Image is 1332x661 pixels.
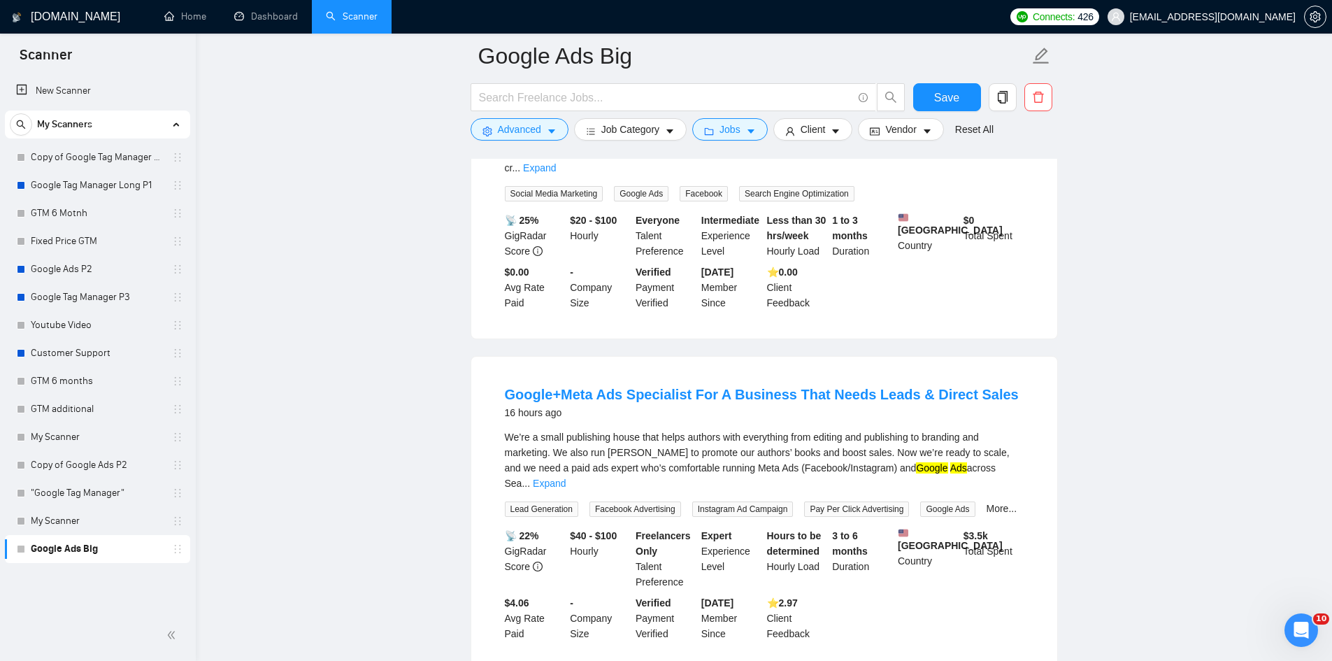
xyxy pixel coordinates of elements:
[164,10,206,22] a: homeHome
[31,451,164,479] a: Copy of Google Ads P2
[870,126,880,136] span: idcard
[989,91,1016,104] span: copy
[31,199,164,227] a: GTM 6 Motnh
[801,122,826,137] span: Client
[916,462,947,474] mark: Google
[172,292,183,303] span: holder
[567,213,633,259] div: Hourly
[1305,11,1326,22] span: setting
[505,530,539,541] b: 📡 22%
[567,595,633,641] div: Company Size
[172,432,183,443] span: holder
[567,528,633,590] div: Hourly
[505,429,1024,491] div: We’re a small publishing house that helps authors with everything from editing and publishing to ...
[767,215,826,241] b: Less than 30 hrs/week
[764,595,830,641] div: Client Feedback
[172,543,183,555] span: holder
[5,111,190,563] li: My Scanners
[913,83,981,111] button: Save
[166,628,180,642] span: double-left
[172,180,183,191] span: holder
[482,126,492,136] span: setting
[31,227,164,255] a: Fixed Price GTM
[832,530,868,557] b: 3 to 6 months
[31,395,164,423] a: GTM additional
[877,83,905,111] button: search
[964,530,988,541] b: $ 3.5k
[701,215,759,226] b: Intermediate
[505,266,529,278] b: $0.00
[586,126,596,136] span: bars
[172,264,183,275] span: holder
[326,10,378,22] a: searchScanner
[1024,83,1052,111] button: delete
[773,118,853,141] button: userClientcaret-down
[699,213,764,259] div: Experience Level
[523,162,556,173] a: Expand
[701,266,733,278] b: [DATE]
[633,595,699,641] div: Payment Verified
[172,376,183,387] span: holder
[16,77,179,105] a: New Scanner
[746,126,756,136] span: caret-down
[920,502,975,517] span: Google Ads
[665,126,675,136] span: caret-down
[522,478,530,489] span: ...
[31,535,164,563] a: Google Ads Big
[547,126,557,136] span: caret-down
[570,597,573,609] b: -
[570,266,573,278] b: -
[1077,9,1093,24] span: 426
[8,45,83,74] span: Scanner
[31,507,164,535] a: My Scanner
[478,38,1029,73] input: Scanner name...
[767,597,798,609] b: ⭐️ 2.97
[31,255,164,283] a: Google Ads P2
[950,462,967,474] mark: Ads
[898,528,1003,551] b: [GEOGRAPHIC_DATA]
[859,93,868,102] span: info-circle
[699,528,764,590] div: Experience Level
[692,502,794,517] span: Instagram Ad Campaign
[570,530,617,541] b: $40 - $100
[172,516,183,527] span: holder
[878,91,904,104] span: search
[764,264,830,311] div: Client Feedback
[964,215,975,226] b: $ 0
[172,404,183,415] span: holder
[636,530,691,557] b: Freelancers Only
[502,528,568,590] div: GigRadar Score
[804,502,909,517] span: Pay Per Click Advertising
[31,283,164,311] a: Google Tag Manager P3
[636,597,671,609] b: Verified
[1025,91,1052,104] span: delete
[1304,6,1326,28] button: setting
[512,162,520,173] span: ...
[829,528,895,590] div: Duration
[172,208,183,219] span: holder
[172,348,183,359] span: holder
[533,246,543,256] span: info-circle
[505,597,529,609] b: $4.06
[1033,9,1075,24] span: Connects:
[831,126,840,136] span: caret-down
[785,126,795,136] span: user
[172,488,183,499] span: holder
[12,6,22,29] img: logo
[739,186,854,201] span: Search Engine Optimization
[692,118,768,141] button: folderJobscaret-down
[533,562,543,571] span: info-circle
[895,213,961,259] div: Country
[601,122,659,137] span: Job Category
[719,122,740,137] span: Jobs
[498,122,541,137] span: Advanced
[31,367,164,395] a: GTM 6 months
[31,479,164,507] a: "Google Tag Manager"
[31,339,164,367] a: Customer Support
[533,478,566,489] a: Expand
[633,528,699,590] div: Talent Preference
[172,152,183,163] span: holder
[832,215,868,241] b: 1 to 3 months
[570,215,617,226] b: $20 - $100
[922,126,932,136] span: caret-down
